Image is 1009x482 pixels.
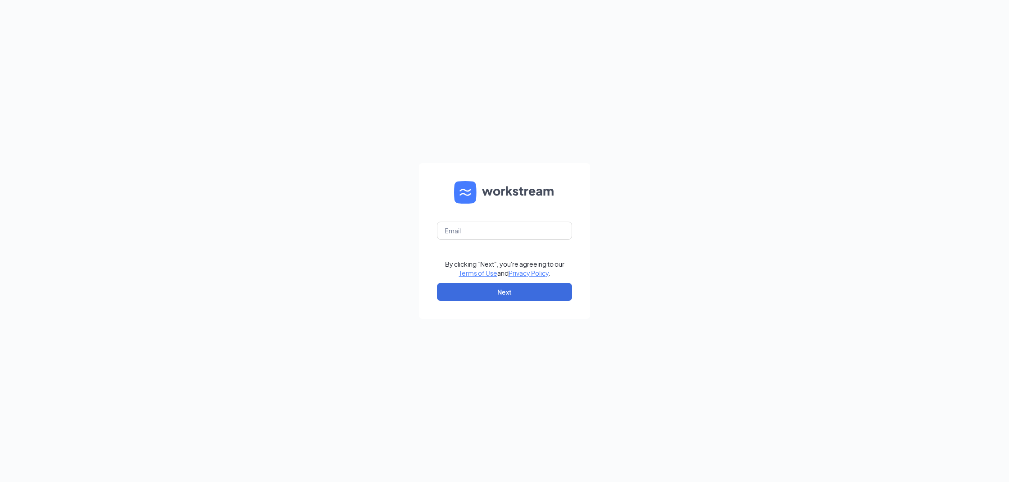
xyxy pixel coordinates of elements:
a: Terms of Use [459,269,497,277]
a: Privacy Policy [509,269,549,277]
img: WS logo and Workstream text [454,181,555,204]
button: Next [437,283,572,301]
div: By clicking "Next", you're agreeing to our and . [445,259,564,277]
input: Email [437,222,572,240]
